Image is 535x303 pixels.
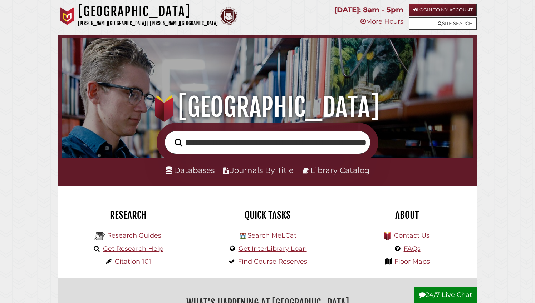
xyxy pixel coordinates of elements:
[409,4,477,16] a: Login to My Account
[343,209,471,221] h2: About
[404,245,421,253] a: FAQs
[247,232,296,239] a: Search MeLCat
[360,18,403,25] a: More Hours
[240,233,246,239] img: Hekman Library Logo
[70,91,465,123] h1: [GEOGRAPHIC_DATA]
[220,7,237,25] img: Calvin Theological Seminary
[103,245,163,253] a: Get Research Help
[175,138,182,147] i: Search
[394,258,430,265] a: Floor Maps
[78,4,218,19] h1: [GEOGRAPHIC_DATA]
[230,165,294,175] a: Journals By Title
[334,4,403,16] p: [DATE]: 8am - 5pm
[238,258,307,265] a: Find Course Reserves
[115,258,151,265] a: Citation 101
[409,17,477,30] a: Site Search
[58,7,76,25] img: Calvin University
[64,209,192,221] h2: Research
[203,209,332,221] h2: Quick Tasks
[78,19,218,28] p: [PERSON_NAME][GEOGRAPHIC_DATA] | [PERSON_NAME][GEOGRAPHIC_DATA]
[171,136,186,149] button: Search
[94,231,105,242] img: Hekman Library Logo
[239,245,307,253] a: Get InterLibrary Loan
[394,232,430,239] a: Contact Us
[166,165,215,175] a: Databases
[310,165,370,175] a: Library Catalog
[107,232,161,239] a: Research Guides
